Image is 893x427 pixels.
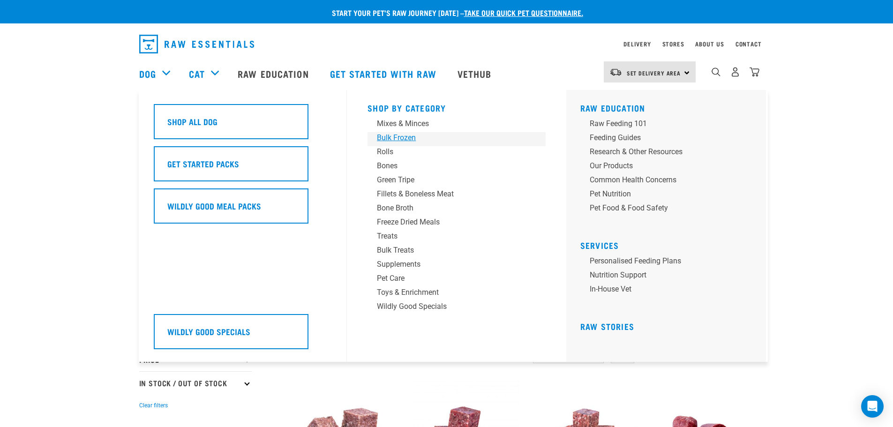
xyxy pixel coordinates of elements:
[167,157,239,170] h5: Get Started Packs
[368,217,546,231] a: Freeze Dried Meals
[139,67,156,81] a: Dog
[189,67,205,81] a: Cat
[377,301,523,312] div: Wildly Good Specials
[590,202,736,214] div: Pet Food & Food Safety
[861,395,884,418] div: Open Intercom Messenger
[368,301,546,315] a: Wildly Good Specials
[735,42,762,45] a: Contact
[580,132,758,146] a: Feeding Guides
[623,42,651,45] a: Delivery
[368,188,546,202] a: Fillets & Boneless Meat
[167,325,250,337] h5: Wildly Good Specials
[368,160,546,174] a: Bones
[377,160,523,172] div: Bones
[580,105,645,110] a: Raw Education
[167,115,218,127] h5: Shop All Dog
[139,401,168,410] button: Clear filters
[368,132,546,146] a: Bulk Frozen
[580,255,758,270] a: Personalised Feeding Plans
[580,146,758,160] a: Research & Other Resources
[580,270,758,284] a: Nutrition Support
[154,188,332,231] a: Wildly Good Meal Packs
[139,35,254,53] img: Raw Essentials Logo
[448,55,503,92] a: Vethub
[580,202,758,217] a: Pet Food & Food Safety
[580,324,634,329] a: Raw Stories
[154,314,332,356] a: Wildly Good Specials
[368,231,546,245] a: Treats
[377,132,523,143] div: Bulk Frozen
[228,55,320,92] a: Raw Education
[368,273,546,287] a: Pet Care
[368,103,546,111] h5: Shop By Category
[368,118,546,132] a: Mixes & Minces
[590,132,736,143] div: Feeding Guides
[712,67,720,76] img: home-icon-1@2x.png
[377,188,523,200] div: Fillets & Boneless Meat
[590,160,736,172] div: Our Products
[580,188,758,202] a: Pet Nutrition
[368,174,546,188] a: Green Tripe
[132,31,762,57] nav: dropdown navigation
[154,104,332,146] a: Shop All Dog
[580,174,758,188] a: Common Health Concerns
[321,55,448,92] a: Get started with Raw
[609,68,622,76] img: van-moving.png
[590,146,736,157] div: Research & Other Resources
[377,146,523,157] div: Rolls
[368,146,546,160] a: Rolls
[627,71,681,75] span: Set Delivery Area
[377,231,523,242] div: Treats
[580,118,758,132] a: Raw Feeding 101
[580,284,758,298] a: In-house vet
[662,42,684,45] a: Stores
[377,217,523,228] div: Freeze Dried Meals
[368,202,546,217] a: Bone Broth
[580,240,758,248] h5: Services
[167,200,261,212] h5: Wildly Good Meal Packs
[139,371,252,395] p: In Stock / Out Of Stock
[377,259,523,270] div: Supplements
[368,287,546,301] a: Toys & Enrichment
[464,10,583,15] a: take our quick pet questionnaire.
[377,174,523,186] div: Green Tripe
[368,259,546,273] a: Supplements
[750,67,759,77] img: home-icon@2x.png
[377,118,523,129] div: Mixes & Minces
[154,146,332,188] a: Get Started Packs
[590,188,736,200] div: Pet Nutrition
[590,118,736,129] div: Raw Feeding 101
[730,67,740,77] img: user.png
[580,160,758,174] a: Our Products
[590,174,736,186] div: Common Health Concerns
[377,202,523,214] div: Bone Broth
[377,273,523,284] div: Pet Care
[377,287,523,298] div: Toys & Enrichment
[377,245,523,256] div: Bulk Treats
[695,42,724,45] a: About Us
[368,245,546,259] a: Bulk Treats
